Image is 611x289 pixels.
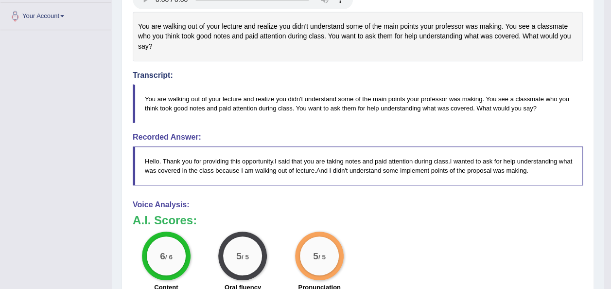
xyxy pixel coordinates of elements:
[160,251,165,261] big: 6
[0,2,111,27] a: Your Account
[237,251,242,261] big: 5
[133,133,583,142] h4: Recorded Answer:
[313,251,318,261] big: 5
[133,214,197,227] b: A.I. Scores:
[133,200,583,209] h4: Voice Analysis:
[133,12,583,61] div: You are walking out of your lecture and realize you didn't understand some of the main points you...
[133,84,583,123] blockquote: You are walking out of your lecture and realize you didn't understand some of the main points you...
[242,253,249,261] small: / 5
[318,253,326,261] small: / 5
[133,146,583,185] blockquote: Hello. Thank you for providing this opportunity.I said that you are taking notes and paid attenti...
[165,253,173,261] small: / 6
